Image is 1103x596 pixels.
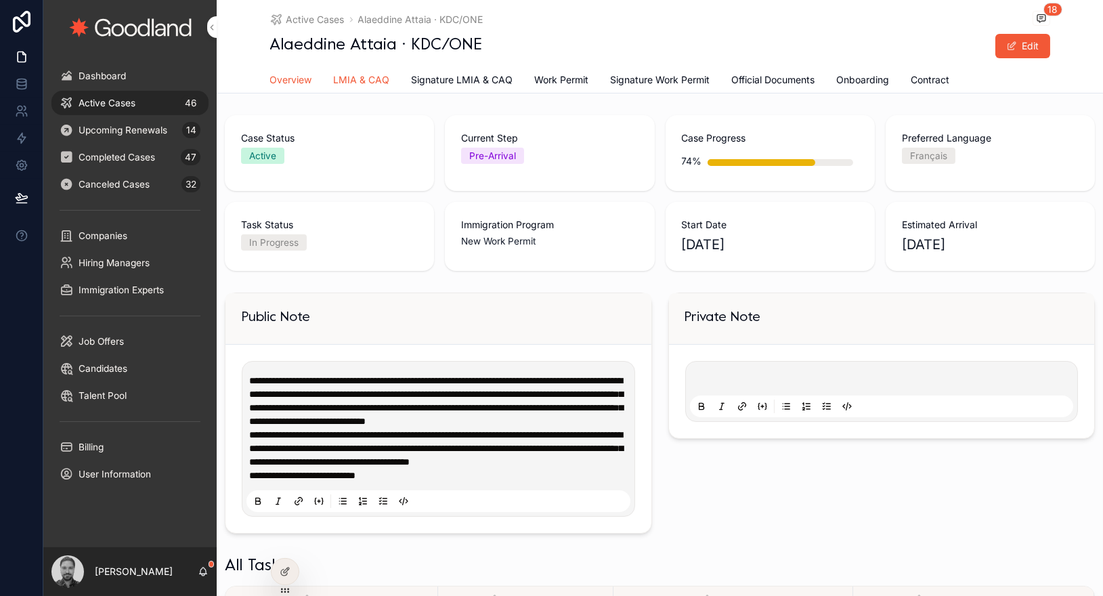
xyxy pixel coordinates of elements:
span: New Work Permit [461,234,536,249]
a: Job Offers [51,329,209,354]
span: Immigration Program [461,218,638,232]
span: Active Cases [286,13,345,26]
a: Dashboard [51,64,209,88]
span: Current Step [461,131,638,145]
h2: Private Note [685,310,761,328]
h1: All Tasks [225,555,286,578]
img: App logo [69,18,192,37]
a: Signature LMIA & CAQ [412,68,513,95]
a: Work Permit [535,68,589,95]
span: Official Documents [732,73,815,87]
h2: Public Note [242,310,310,328]
a: Alaeddine Attaia · KDC/ONE [358,13,483,26]
span: 18 [1043,3,1062,16]
span: Talent Pool [79,389,127,402]
div: Pre-Arrival [469,149,516,163]
span: Estimated Arrival [902,218,1079,232]
div: Français [910,149,947,163]
span: Signature Work Permit [611,73,710,87]
button: 18 [1033,11,1050,28]
span: Job Offers [79,335,124,347]
span: Billing [79,441,104,453]
a: Completed Cases47 [51,145,209,169]
a: Official Documents [732,68,815,95]
p: [PERSON_NAME] [95,565,173,578]
span: Task Status [241,218,418,232]
a: Upcoming Renewals14 [51,118,209,142]
h3: [DATE] [902,234,1079,255]
span: Candidates [79,362,127,375]
iframe: Spotlight [1,65,26,89]
a: Signature Work Permit [611,68,710,95]
div: scrollable content [43,54,217,504]
span: Onboarding [837,73,890,87]
span: Completed Cases [79,151,155,163]
span: Case Progress [682,131,859,145]
span: Contract [911,73,950,87]
span: Active Cases [79,97,135,109]
span: Start Date [682,218,859,232]
a: Billing [51,435,209,459]
a: User Information [51,462,209,486]
span: Dashboard [79,70,126,82]
div: 32 [181,176,200,192]
span: Preferred Language [902,131,1079,145]
span: Signature LMIA & CAQ [412,73,513,87]
span: Hiring Managers [79,257,150,269]
a: Talent Pool [51,383,209,408]
a: Canceled Cases32 [51,172,209,196]
span: Case Status [241,131,418,145]
span: Upcoming Renewals [79,124,167,136]
div: 74% [682,148,702,175]
span: Work Permit [535,73,589,87]
div: 47 [181,149,200,165]
span: Companies [79,230,127,242]
div: In Progress [249,236,299,249]
a: Contract [911,68,950,95]
a: Overview [270,68,312,93]
span: Immigration Experts [79,284,164,296]
a: Onboarding [837,68,890,95]
a: Companies [51,223,209,248]
a: LMIA & CAQ [334,68,390,95]
span: Overview [270,73,312,87]
span: Canceled Cases [79,178,150,190]
a: Candidates [51,356,209,381]
a: Immigration Experts [51,278,209,302]
div: Active [249,149,276,163]
h3: [DATE] [682,234,859,255]
a: Hiring Managers [51,251,209,275]
h1: Alaeddine Attaia · KDC/ONE [270,35,483,58]
div: 14 [182,122,200,138]
div: 46 [181,95,200,111]
a: Active Cases46 [51,91,209,115]
span: User Information [79,468,151,480]
button: Edit [995,34,1050,58]
a: Active Cases [270,13,345,26]
span: LMIA & CAQ [334,73,390,87]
